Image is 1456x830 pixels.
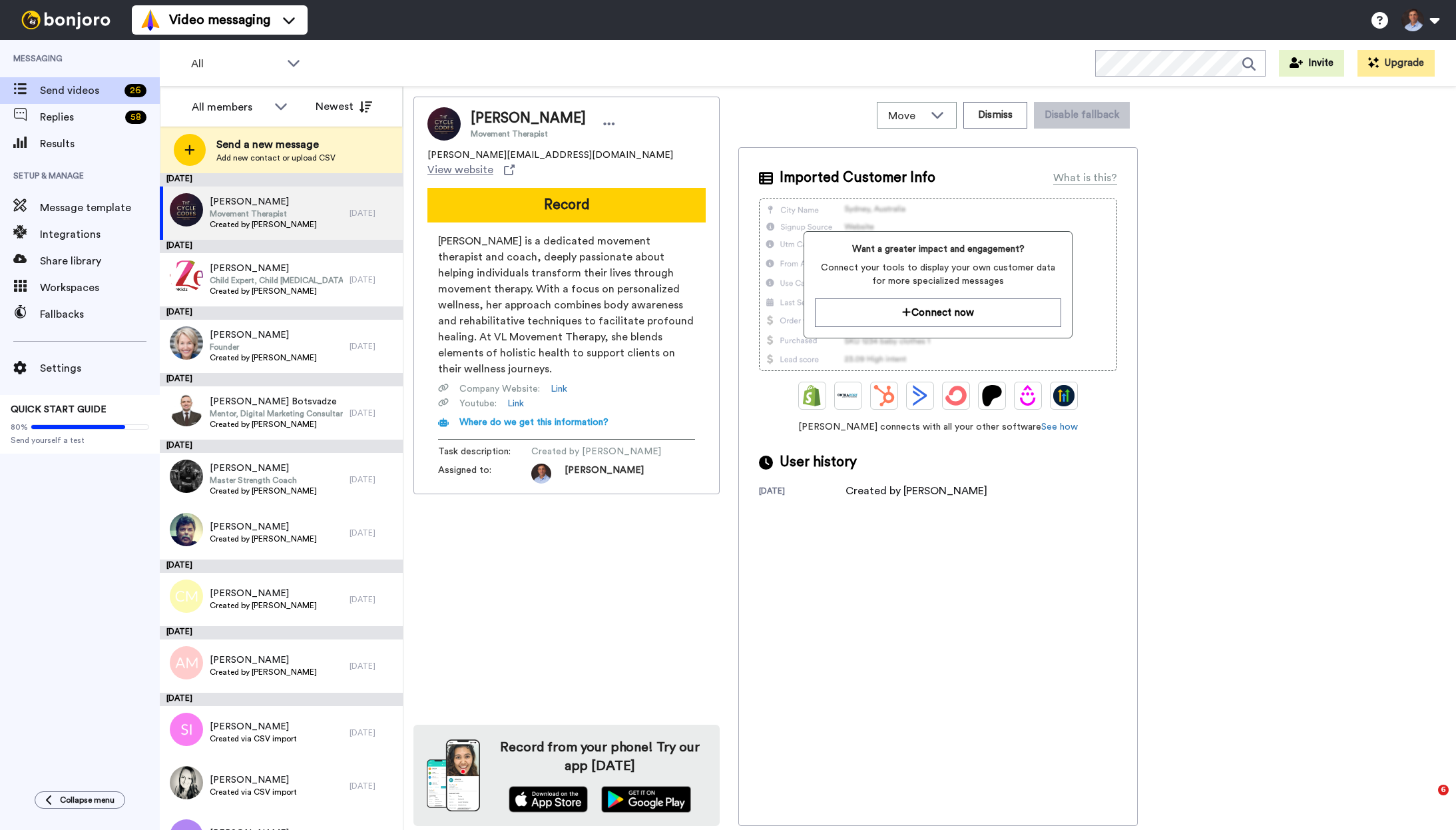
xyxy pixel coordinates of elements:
span: Send videos [40,83,119,99]
span: [PERSON_NAME] [210,262,343,275]
span: Fallbacks [40,306,160,322]
span: Task description : [438,445,531,458]
span: All [191,56,280,72]
span: Created by [PERSON_NAME] [210,486,317,496]
span: QUICK START GUIDE [11,405,107,414]
span: Video messaging [169,11,270,29]
span: Created by [PERSON_NAME] [210,667,317,677]
span: Integrations [40,226,160,242]
span: [PERSON_NAME] [210,720,297,733]
div: All members [192,99,268,115]
div: [DATE] [160,626,403,639]
span: Created by [PERSON_NAME] [210,286,343,296]
div: [DATE] [160,173,403,187]
a: See how [1041,422,1078,432]
img: appstore [509,786,588,813]
span: Created via CSV import [210,733,297,744]
button: Newest [306,93,382,120]
span: [PERSON_NAME] [471,109,586,129]
span: Want a greater impact and engagement? [815,242,1061,256]
span: User history [780,452,857,472]
span: [PERSON_NAME] connects with all your other software [759,420,1117,434]
span: Created by [PERSON_NAME] [210,600,317,611]
img: c176aa2a-add4-465c-abc1-b2cd981f175f.jpg [170,513,203,546]
span: Move [888,108,924,124]
img: cm.png [170,580,203,613]
div: [DATE] [350,274,396,285]
span: Connect your tools to display your own customer data for more specialized messages [815,261,1061,288]
div: 26 [124,84,146,97]
span: Collapse menu [60,795,115,805]
div: [DATE] [350,528,396,538]
span: Add new contact or upload CSV [216,153,336,163]
div: [DATE] [160,440,403,453]
div: 58 [125,111,146,124]
img: Shopify [802,385,823,406]
button: Record [427,188,706,222]
img: 75131df9-e3fe-44fe-9d65-db1052fc8ce3.jpg [170,193,203,226]
img: Image of Vanessa Leone [427,107,461,141]
span: Created by [PERSON_NAME] [210,534,317,544]
a: View website [427,162,515,178]
span: [PERSON_NAME] [210,520,317,534]
span: Movement Therapist [471,129,586,139]
span: [PERSON_NAME] Botsvadze [210,395,343,408]
span: [PERSON_NAME] [210,587,317,600]
img: 58f6fc47-ee81-46e3-887d-5f2ac28e0929-1583387762.jpg [531,464,551,484]
span: Created by [PERSON_NAME] [531,445,661,458]
img: Ontraport [838,385,859,406]
span: 6 [1438,785,1449,795]
span: Assigned to: [438,464,531,484]
img: 9b44f477-a91f-42c4-a535-ce1ef3de9c9c.jpg [170,460,203,493]
img: b8eec783-2b4c-4384-9633-5cb34e8bcdbb.jpg [170,393,203,426]
img: 83ac42d2-1881-4c0c-b8bc-dd02e751c87c.jpeg [170,766,203,799]
img: playstore [601,786,691,813]
span: Mentor, Digital Marketing Consultant [210,408,343,419]
img: Drip [1017,385,1039,406]
img: download [427,739,480,811]
span: Where do we get this information? [459,418,608,427]
img: vm-color.svg [140,9,161,31]
a: Link [551,382,567,396]
div: Created by [PERSON_NAME] [846,483,987,499]
div: [DATE] [350,594,396,605]
div: [DATE] [160,240,403,253]
span: Founder [210,342,317,352]
img: 1c034c6d-99cf-42df-a853-7ff1794f58c1.jpg [170,326,203,360]
span: 80% [11,422,28,432]
img: ActiveCampaign [909,385,931,406]
span: Replies [40,109,120,125]
img: si.png [170,713,203,746]
span: Child Expert, Child [MEDICAL_DATA] [210,275,343,286]
div: [DATE] [350,474,396,485]
span: View website [427,162,493,178]
div: [DATE] [759,486,846,499]
span: Company Website : [459,382,540,396]
span: Settings [40,360,160,376]
button: Upgrade [1357,50,1435,77]
img: ConvertKit [945,385,967,406]
span: [PERSON_NAME] [210,328,317,342]
span: [PERSON_NAME] [210,773,297,787]
img: bj-logo-header-white.svg [16,11,116,29]
img: cd6072b7-5527-4111-8cd5-4364840d1eb4.png [170,260,203,293]
span: Send a new message [216,137,336,153]
div: What is this? [1053,170,1117,186]
span: Results [40,136,160,152]
span: Created by [PERSON_NAME] [210,219,317,230]
a: Link [507,397,524,410]
span: Share library [40,253,160,269]
div: [DATE] [350,341,396,352]
span: Movement Therapist [210,208,317,219]
iframe: Intercom live chat [1411,785,1443,817]
span: Workspaces [40,280,160,296]
span: [PERSON_NAME] [565,464,644,484]
div: [DATE] [160,306,403,320]
img: Patreon [981,385,1003,406]
span: Imported Customer Info [780,168,935,188]
span: [PERSON_NAME] [210,195,317,208]
button: Invite [1279,50,1344,77]
div: [DATE] [350,781,396,791]
div: [DATE] [350,661,396,671]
